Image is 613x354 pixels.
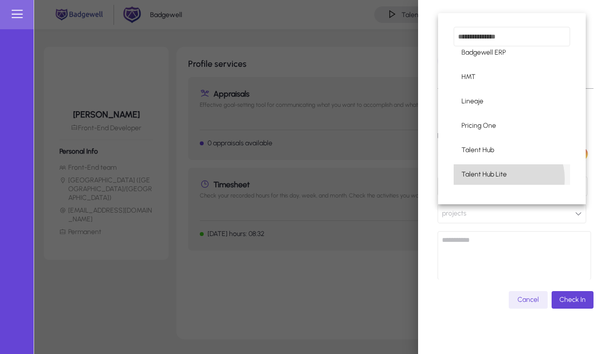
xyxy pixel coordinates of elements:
mat-option: Talent Hub Lite [454,164,570,185]
mat-option: Talent Hub [454,140,570,160]
input: dropdown search [454,27,570,46]
span: HMT [461,71,476,83]
mat-option: Badgewell ERP [454,42,570,63]
span: Badgewell ERP [461,47,506,59]
span: Lineaje [461,96,483,107]
span: Pricing One [461,120,496,132]
mat-option: Pricing One [454,116,570,136]
mat-option: HMT [454,67,570,87]
span: Talent Hub Lite [461,169,507,180]
span: Talent Hub [461,144,494,156]
mat-option: Lineaje [454,91,570,112]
